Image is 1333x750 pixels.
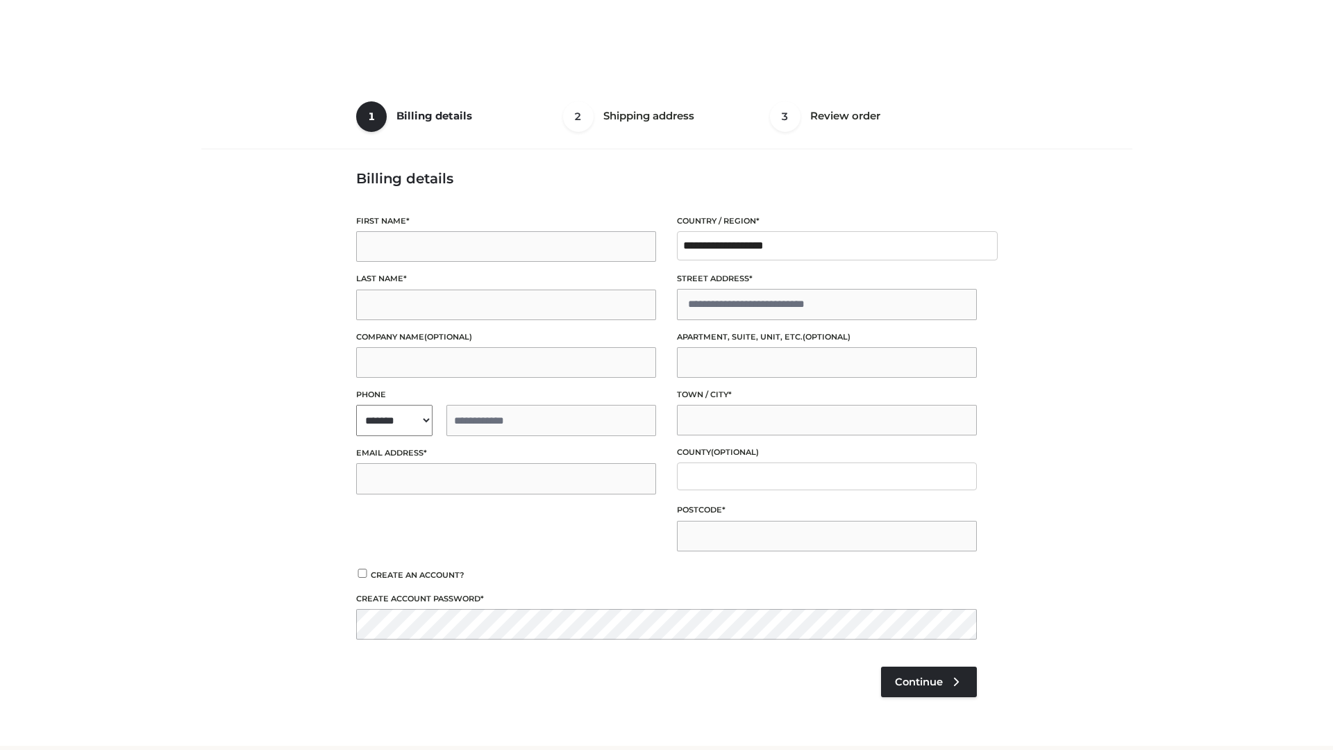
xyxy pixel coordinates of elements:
span: 3 [770,101,800,132]
label: Company name [356,331,656,344]
span: (optional) [803,332,850,342]
span: 2 [563,101,594,132]
label: Country / Region [677,215,977,228]
span: Billing details [396,109,472,122]
label: Town / City [677,388,977,401]
span: Continue [895,676,943,688]
span: (optional) [424,332,472,342]
h3: Billing details [356,170,977,187]
label: Phone [356,388,656,401]
input: Create an account? [356,569,369,578]
label: Street address [677,272,977,285]
label: Last name [356,272,656,285]
label: Create account password [356,592,977,606]
label: First name [356,215,656,228]
span: 1 [356,101,387,132]
a: Continue [881,667,977,697]
span: Review order [810,109,880,122]
span: (optional) [711,447,759,457]
label: Apartment, suite, unit, etc. [677,331,977,344]
label: Email address [356,447,656,460]
span: Create an account? [371,570,464,580]
label: Postcode [677,503,977,517]
span: Shipping address [603,109,694,122]
label: County [677,446,977,459]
